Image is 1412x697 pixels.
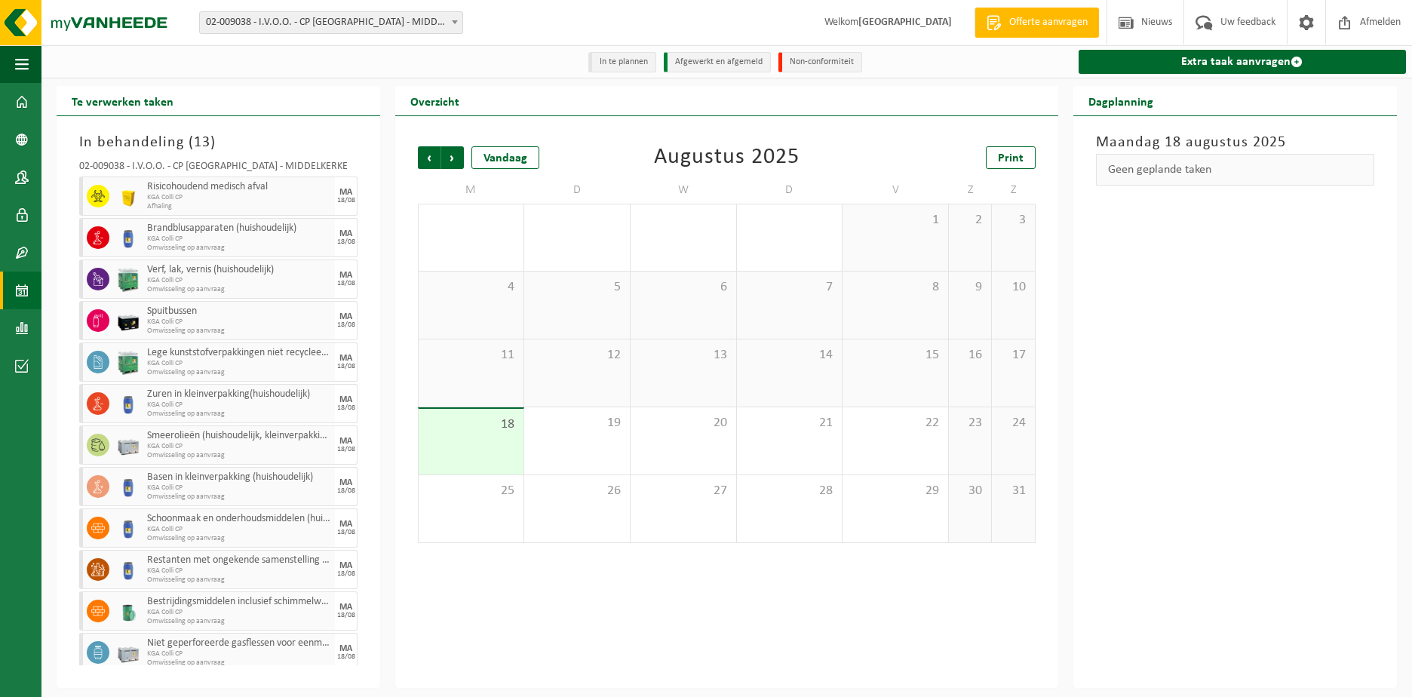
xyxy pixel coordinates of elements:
[117,309,140,332] img: PB-LB-0680-HPE-BK-11
[57,86,189,115] h2: Te verwerken taken
[147,513,331,525] span: Schoonmaak en onderhoudsmiddelen (huishoudelijk)
[147,534,331,543] span: Omwisseling op aanvraag
[117,350,140,375] img: PB-HB-1400-HPE-GN-11
[532,347,622,364] span: 12
[850,415,941,431] span: 22
[426,347,516,364] span: 11
[999,279,1027,296] span: 10
[147,306,331,318] span: Spuitbussen
[999,347,1027,364] span: 17
[339,437,352,446] div: MA
[147,318,331,327] span: KGA Colli CP
[532,415,622,431] span: 19
[117,434,140,456] img: PB-LB-0680-HPE-GY-11
[858,17,952,28] strong: [GEOGRAPHIC_DATA]
[117,641,140,664] img: PB-LB-0680-HPE-GY-11
[744,483,835,499] span: 28
[117,475,140,498] img: PB-OT-0120-HPE-00-02
[850,279,941,296] span: 8
[426,279,516,296] span: 4
[147,347,331,359] span: Lege kunststofverpakkingen niet recycleerbaar
[337,570,355,578] div: 18/08
[339,520,352,529] div: MA
[441,146,464,169] span: Volgende
[426,416,516,433] span: 18
[147,554,331,567] span: Restanten met ongekende samenstelling (huishoudelijk)
[339,312,352,321] div: MA
[418,146,440,169] span: Vorige
[998,152,1024,164] span: Print
[588,52,656,72] li: In te plannen
[147,659,331,668] span: Omwisseling op aanvraag
[426,483,516,499] span: 25
[664,52,771,72] li: Afgewerkt en afgemeld
[117,392,140,415] img: PB-OT-0120-HPE-00-02
[147,430,331,442] span: Smeerolieën (huishoudelijk, kleinverpakking)
[654,146,800,169] div: Augustus 2025
[975,8,1099,38] a: Offerte aanvragen
[147,401,331,410] span: KGA Colli CP
[117,185,140,207] img: LP-SB-00050-HPE-22
[843,177,949,204] td: V
[147,649,331,659] span: KGA Colli CP
[999,212,1027,229] span: 3
[744,347,835,364] span: 14
[631,177,737,204] td: W
[337,612,355,619] div: 18/08
[199,11,463,34] span: 02-009038 - I.V.O.O. - CP MIDDELKERKE - MIDDELKERKE
[79,161,358,177] div: 02-009038 - I.V.O.O. - CP [GEOGRAPHIC_DATA] - MIDDELKERKE
[1005,15,1091,30] span: Offerte aanvragen
[986,146,1036,169] a: Print
[337,197,355,204] div: 18/08
[956,279,984,296] span: 9
[147,567,331,576] span: KGA Colli CP
[117,600,140,622] img: PB-OT-0200-MET-00-02
[1096,131,1374,154] h3: Maandag 18 augustus 2025
[147,388,331,401] span: Zuren in kleinverpakking(huishoudelijk)
[117,517,140,539] img: PB-OT-0120-HPE-00-02
[999,415,1027,431] span: 24
[737,177,843,204] td: D
[147,244,331,253] span: Omwisseling op aanvraag
[147,471,331,484] span: Basen in kleinverpakking (huishoudelijk)
[147,193,331,202] span: KGA Colli CP
[147,223,331,235] span: Brandblusapparaten (huishoudelijk)
[337,446,355,453] div: 18/08
[117,558,140,581] img: PB-OT-0120-HPE-00-02
[147,596,331,608] span: Bestrijdingsmiddelen inclusief schimmelwerende beschermingsmiddelen (huishoudelijk)
[147,576,331,585] span: Omwisseling op aanvraag
[147,359,331,368] span: KGA Colli CP
[744,415,835,431] span: 21
[339,603,352,612] div: MA
[638,415,729,431] span: 20
[79,131,358,154] h3: In behandeling ( )
[1079,50,1406,74] a: Extra taak aanvragen
[147,637,331,649] span: Niet geperforeerde gasflessen voor eenmalig gebruik (huishoudelijk)
[200,12,462,33] span: 02-009038 - I.V.O.O. - CP MIDDELKERKE - MIDDELKERKE
[744,279,835,296] span: 7
[532,483,622,499] span: 26
[147,264,331,276] span: Verf, lak, vernis (huishoudelijk)
[992,177,1035,204] td: Z
[147,525,331,534] span: KGA Colli CP
[194,135,210,150] span: 13
[147,493,331,502] span: Omwisseling op aanvraag
[638,347,729,364] span: 13
[471,146,539,169] div: Vandaag
[147,617,331,626] span: Omwisseling op aanvraag
[147,368,331,377] span: Omwisseling op aanvraag
[337,363,355,370] div: 18/08
[956,415,984,431] span: 23
[147,235,331,244] span: KGA Colli CP
[339,188,352,197] div: MA
[147,442,331,451] span: KGA Colli CP
[339,354,352,363] div: MA
[147,484,331,493] span: KGA Colli CP
[147,410,331,419] span: Omwisseling op aanvraag
[1096,154,1374,186] div: Geen geplande taken
[147,451,331,460] span: Omwisseling op aanvraag
[1073,86,1168,115] h2: Dagplanning
[956,483,984,499] span: 30
[337,404,355,412] div: 18/08
[395,86,474,115] h2: Overzicht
